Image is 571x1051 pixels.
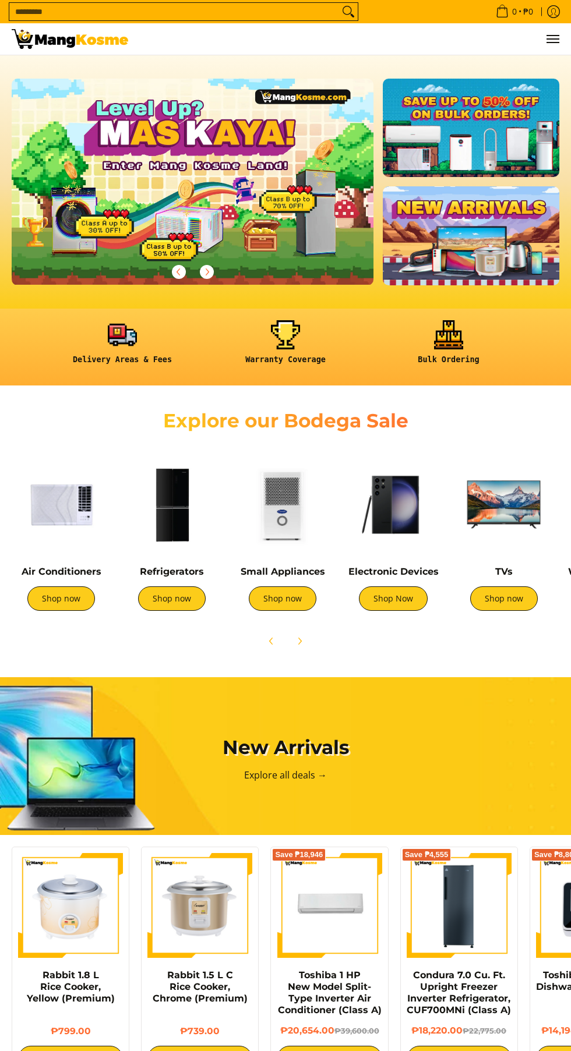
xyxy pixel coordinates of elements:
h6: ₱20,654.00 [277,1025,382,1036]
ul: Customer Navigation [140,23,559,55]
span: ₱0 [521,8,535,16]
h2: Explore our Bodega Sale [151,409,420,433]
a: Shop now [249,586,316,611]
h6: ₱799.00 [18,1025,123,1036]
img: https://mangkosme.com/products/rabbit-1-8-l-rice-cooker-yellow-class-a [18,853,123,958]
img: Mang Kosme: Your Home Appliances Warehouse Sale Partner! [12,29,128,49]
img: https://mangkosme.com/products/rabbit-1-5-l-c-rice-cooker-chrome-class-a [147,853,252,958]
a: Shop now [138,586,206,611]
button: Next [194,259,220,285]
button: Next [287,628,312,654]
nav: Main Menu [140,23,559,55]
img: Toshiba 1 HP New Model Split-Type Inverter Air Conditioner (Class A) [277,853,382,958]
h6: ₱739.00 [147,1025,252,1036]
a: More [12,79,411,303]
img: Electronic Devices [344,455,443,554]
a: Explore all deals → [244,769,327,781]
span: 0 [510,8,519,16]
a: Rabbit 1.5 L C Rice Cooker, Chrome (Premium) [153,969,248,1004]
img: TVs [454,455,554,554]
a: Electronic Devices [348,566,439,577]
a: <h6><strong>Delivery Areas & Fees</strong></h6> [47,320,198,374]
del: ₱39,600.00 [334,1027,379,1035]
img: Small Appliances [233,455,332,554]
a: Air Conditioners [22,566,101,577]
img: Air Conditioners [12,455,111,554]
a: <h6><strong>Warranty Coverage</strong></h6> [210,320,361,374]
a: Shop now [470,586,538,611]
a: Toshiba 1 HP New Model Split-Type Inverter Air Conditioner (Class A) [278,969,382,1015]
a: Rabbit 1.8 L Rice Cooker, Yellow (Premium) [27,969,115,1004]
del: ₱22,775.00 [463,1027,506,1035]
button: Previous [259,628,284,654]
h6: ₱18,220.00 [407,1025,512,1036]
button: Previous [166,259,192,285]
a: Shop Now [359,586,428,611]
button: Search [339,3,358,20]
span: • [492,5,537,18]
a: Condura 7.0 Cu. Ft. Upright Freezer Inverter Refrigerator, CUF700MNi (Class A) [407,969,511,1015]
a: Shop now [27,586,95,611]
span: Save ₱4,555 [405,851,449,858]
a: <h6><strong>Bulk Ordering</strong></h6> [373,320,524,374]
img: Refrigerators [122,455,221,554]
a: Refrigerators [140,566,204,577]
button: Menu [545,23,559,55]
a: Small Appliances [241,566,325,577]
img: Condura 7.0 Cu. Ft. Upright Freezer Inverter Refrigerator, CUF700MNi (Class A) [407,853,512,958]
a: TVs [495,566,513,577]
span: Save ₱18,946 [275,851,323,858]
